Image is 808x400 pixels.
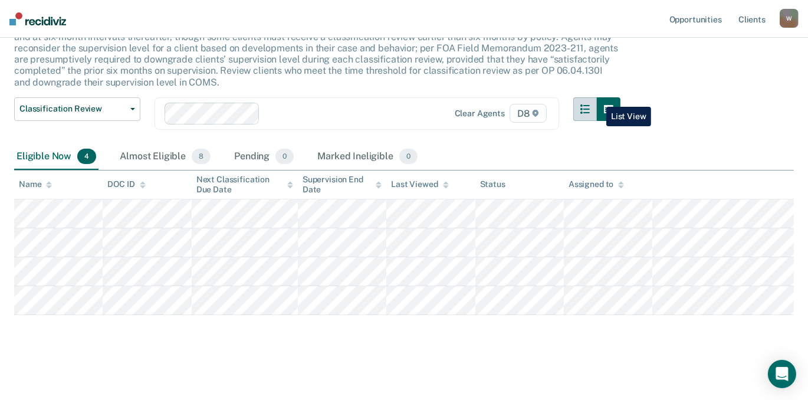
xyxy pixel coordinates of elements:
div: Last Viewed [391,179,448,189]
span: 4 [77,149,96,164]
button: Classification Review [14,97,140,121]
span: 0 [275,149,294,164]
span: Classification Review [19,104,126,114]
div: Status [480,179,505,189]
img: Recidiviz [9,12,66,25]
div: Eligible Now4 [14,144,98,170]
button: W [780,9,799,28]
span: D8 [510,104,547,123]
div: Name [19,179,52,189]
div: DOC ID [107,179,145,189]
div: Almost Eligible8 [117,144,213,170]
p: This alert helps staff identify clients due or overdue for a classification review, which are gen... [14,20,618,88]
div: Next Classification Due Date [196,175,293,195]
span: 8 [192,149,211,164]
div: Assigned to [569,179,624,189]
div: Supervision End Date [303,175,382,195]
div: Clear agents [455,109,505,119]
div: Marked Ineligible0 [315,144,420,170]
div: Pending0 [232,144,296,170]
div: Open Intercom Messenger [768,360,796,388]
span: 0 [399,149,418,164]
